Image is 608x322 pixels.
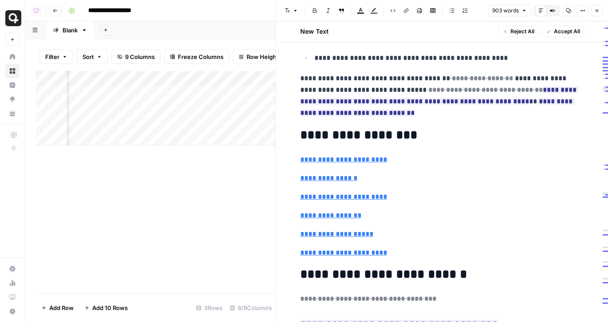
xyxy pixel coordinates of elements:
a: Settings [5,262,20,276]
span: Accept All [554,27,580,35]
div: 8/9 Columns [226,301,275,315]
button: Accept All [542,26,584,37]
button: Reject All [498,26,538,37]
img: Quso.ai Logo [5,10,21,26]
span: Filter [45,52,59,61]
a: Blank [45,21,95,39]
a: Insights [5,78,20,92]
button: Add Row [36,301,79,315]
a: Opportunities [5,92,20,106]
span: Reject All [510,27,534,35]
h2: New Text [300,27,329,36]
button: Row Height [233,50,284,64]
button: Workspace: Quso.ai [5,7,20,29]
span: Add 10 Rows [92,303,128,312]
a: Usage [5,276,20,290]
button: Add 10 Rows [79,301,133,315]
span: Freeze Columns [178,52,224,61]
button: 9 Columns [111,50,161,64]
a: Browse [5,64,20,78]
div: 3 Rows [192,301,226,315]
a: Learning Hub [5,290,20,304]
button: Filter [39,50,73,64]
button: 903 words [488,5,531,16]
a: Home [5,50,20,64]
span: 9 Columns [125,52,155,61]
button: Help + Support [5,304,20,318]
span: 903 words [492,7,519,15]
span: Sort [82,52,94,61]
button: Sort [77,50,108,64]
span: Add Row [49,303,74,312]
button: Freeze Columns [164,50,229,64]
div: Blank [63,26,78,35]
a: Your Data [5,106,20,121]
span: Row Height [247,52,279,61]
